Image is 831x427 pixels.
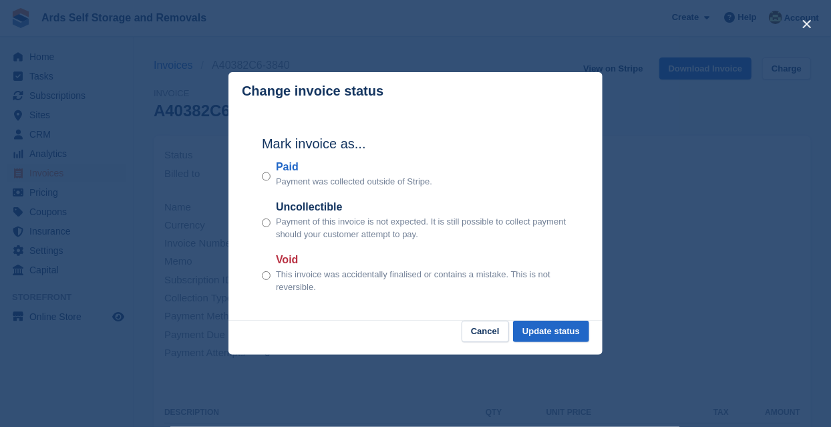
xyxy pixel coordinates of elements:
[276,268,569,294] p: This invoice was accidentally finalised or contains a mistake. This is not reversible.
[276,215,569,241] p: Payment of this invoice is not expected. It is still possible to collect payment should your cust...
[242,84,383,99] p: Change invoice status
[462,321,509,343] button: Cancel
[262,134,569,154] h2: Mark invoice as...
[276,175,432,188] p: Payment was collected outside of Stripe.
[276,199,569,215] label: Uncollectible
[276,252,569,268] label: Void
[513,321,589,343] button: Update status
[796,13,818,35] button: close
[276,159,432,175] label: Paid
